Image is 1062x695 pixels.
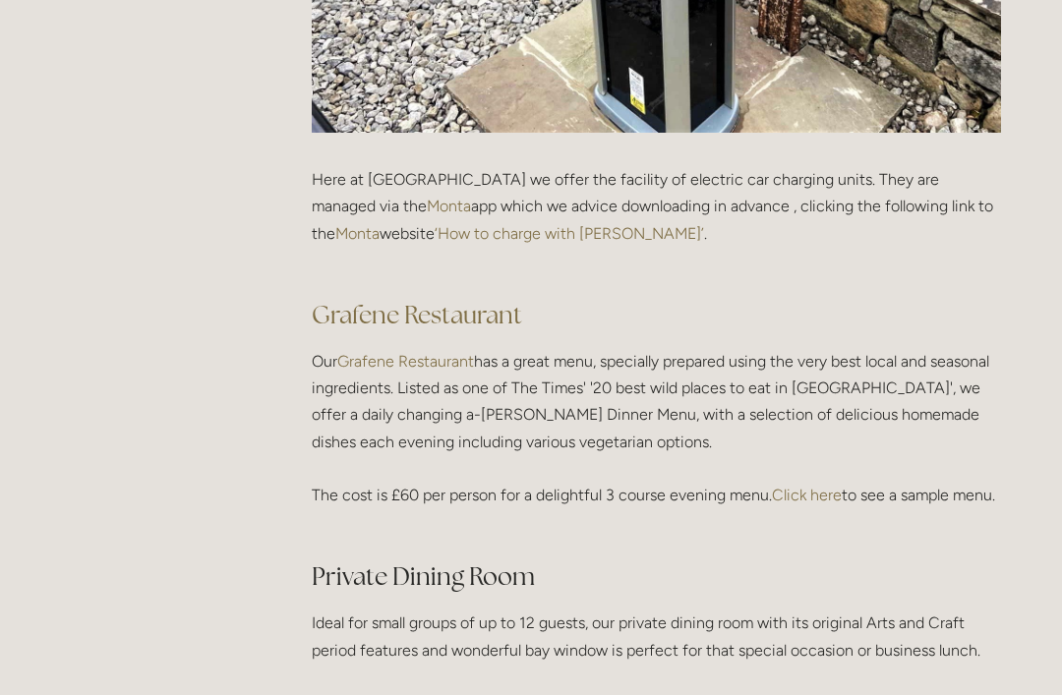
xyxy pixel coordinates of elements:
[337,352,474,371] a: Grafene Restaurant
[335,224,380,243] a: Monta
[312,166,1001,273] p: Here at [GEOGRAPHIC_DATA] we offer the facility of electric car charging units. They are managed ...
[435,224,704,243] a: ‘How to charge with [PERSON_NAME]’
[427,197,471,215] a: Monta
[772,486,842,504] a: Click here
[312,559,1001,594] h2: Private Dining Room
[312,348,1001,535] p: Our has a great menu, specially prepared using the very best local and seasonal ingredients. List...
[312,299,522,330] a: Grafene Restaurant
[312,609,1001,663] p: Ideal for small groups of up to 12 guests, our private dining room with its original Arts and Cra...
